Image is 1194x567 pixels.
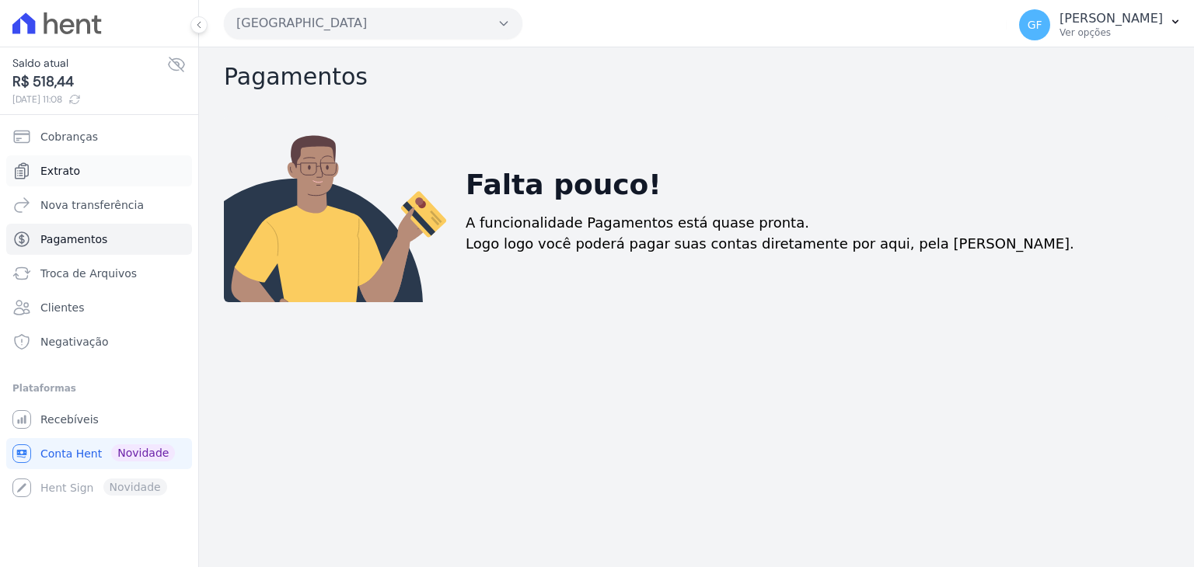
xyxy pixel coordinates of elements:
button: GF [PERSON_NAME] Ver opções [1007,3,1194,47]
span: GF [1028,19,1042,30]
span: Troca de Arquivos [40,266,137,281]
span: [DATE] 11:08 [12,92,167,106]
span: Pagamentos [40,231,107,247]
span: Conta Hent [40,446,102,461]
div: Plataformas [12,379,186,398]
a: Clientes [6,292,192,323]
a: Cobranças [6,121,192,152]
span: Clientes [40,300,84,315]
a: Extrato [6,155,192,186]
span: Extrato [40,163,80,179]
p: Ver opções [1060,26,1163,39]
a: Conta Hent Novidade [6,438,192,469]
span: Recebíveis [40,412,99,427]
span: Saldo atual [12,55,167,71]
a: Negativação [6,326,192,357]
p: Logo logo você poderá pagar suas contas diretamente por aqui, pela [PERSON_NAME]. [466,233,1074,254]
p: [PERSON_NAME] [1060,11,1163,26]
button: [GEOGRAPHIC_DATA] [224,8,522,39]
a: Nova transferência [6,190,192,221]
a: Recebíveis [6,404,192,435]
span: Novidade [111,444,175,461]
h2: Falta pouco! [466,164,662,206]
span: Nova transferência [40,197,144,213]
a: Pagamentos [6,224,192,255]
nav: Sidebar [12,121,186,503]
span: R$ 518,44 [12,71,167,92]
span: Cobranças [40,129,98,144]
p: A funcionalidade Pagamentos está quase pronta. [466,212,809,233]
span: Negativação [40,334,109,350]
a: Troca de Arquivos [6,258,192,289]
h2: Pagamentos [224,63,1169,91]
